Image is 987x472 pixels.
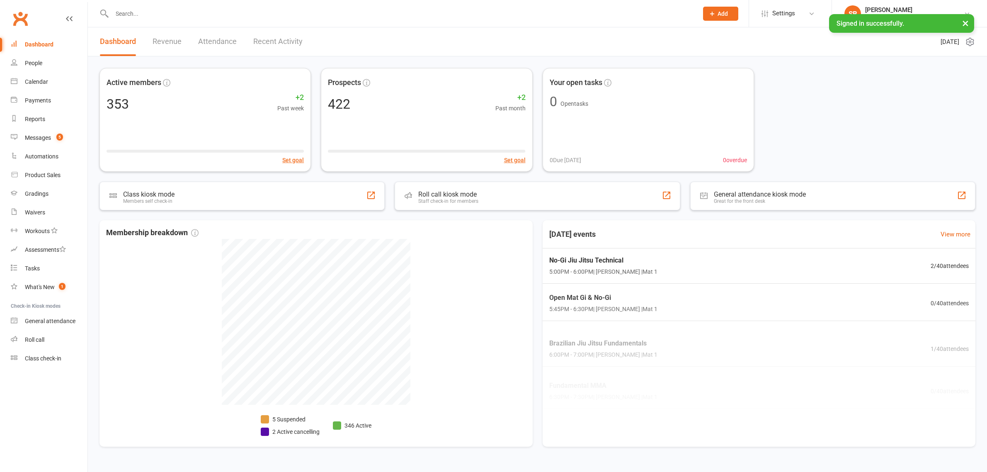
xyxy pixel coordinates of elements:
span: 5 [56,134,63,141]
a: Messages 5 [11,129,87,147]
a: Payments [11,91,87,110]
div: [PERSON_NAME] [865,6,964,14]
div: Roll call [25,336,44,343]
span: 0 / 40 attendees [931,299,969,308]
a: Product Sales [11,166,87,185]
a: Assessments [11,241,87,259]
div: Automations [25,153,58,160]
a: Dashboard [100,27,136,56]
span: Past month [495,104,526,113]
div: Assessments [25,246,66,253]
div: Waivers [25,209,45,216]
span: Your open tasks [550,77,602,89]
a: Recent Activity [253,27,303,56]
div: Roll call kiosk mode [418,190,478,198]
span: Membership breakdown [106,227,199,239]
span: Add [718,10,728,17]
div: 422 [328,97,350,111]
a: Dashboard [11,35,87,54]
a: Clubworx [10,8,31,29]
span: [DATE] [941,37,959,47]
span: Brazilian Jiu Jitsu Fundamentals [549,338,657,349]
div: Dashboard [25,41,53,48]
a: Revenue [153,27,182,56]
button: Set goal [504,156,526,165]
a: Automations [11,147,87,166]
div: Product Sales [25,172,61,178]
span: 0 overdue [723,156,747,165]
span: Settings [772,4,795,23]
li: 2 Active cancelling [261,427,320,436]
span: Active members [107,77,161,89]
div: Great for the front desk [714,198,806,204]
span: Prospects [328,77,361,89]
div: What's New [25,284,55,290]
div: Gradings [25,190,49,197]
div: Calendar [25,78,48,85]
a: Calendar [11,73,87,91]
div: [PERSON_NAME] Humaita Bankstown [865,14,964,21]
span: +2 [277,92,304,104]
span: 1 / 40 attendees [931,344,969,353]
span: Open Mat Gi & No-Gi [549,292,657,303]
div: SB [844,5,861,22]
a: What's New1 [11,278,87,297]
a: Class kiosk mode [11,349,87,368]
a: View more [941,229,970,239]
button: Add [703,7,738,21]
div: Messages [25,134,51,141]
a: General attendance kiosk mode [11,312,87,331]
span: 6:30PM - 7:30PM | [PERSON_NAME] | Mat 1 [549,393,657,402]
div: General attendance kiosk mode [714,190,806,198]
li: 346 Active [333,421,371,430]
a: Reports [11,110,87,129]
span: 5:45PM - 6:30PM | [PERSON_NAME] | Mat 1 [549,304,657,314]
span: 0 / 40 attendees [931,387,969,396]
span: 2 / 40 attendees [931,261,969,270]
span: Open tasks [560,100,588,107]
span: +2 [495,92,526,104]
button: Set goal [282,156,304,165]
span: 5:00PM - 6:00PM | [PERSON_NAME] | Mat 1 [549,267,657,276]
span: No-Gi Jiu Jitsu Technical [549,255,657,266]
div: People [25,60,42,66]
div: Payments [25,97,51,104]
span: 0 Due [DATE] [550,156,581,165]
div: Workouts [25,228,50,234]
div: 353 [107,97,129,111]
div: Class kiosk mode [123,190,175,198]
span: Past week [277,104,304,113]
h3: [DATE] events [543,227,602,242]
a: Gradings [11,185,87,203]
span: 1 [59,283,65,290]
input: Search... [109,8,692,19]
a: Waivers [11,203,87,222]
span: 6:00PM - 7:00PM | [PERSON_NAME] | Mat 1 [549,350,657,360]
a: People [11,54,87,73]
button: × [958,14,973,32]
div: Staff check-in for members [418,198,478,204]
div: Members self check-in [123,198,175,204]
div: Class check-in [25,355,61,362]
div: General attendance [25,318,75,324]
span: Signed in successfully. [837,19,904,27]
li: 5 Suspended [261,415,320,424]
a: Tasks [11,259,87,278]
span: Fundamental MMA [549,380,657,391]
div: 0 [550,95,557,108]
a: Roll call [11,331,87,349]
a: Workouts [11,222,87,241]
a: Attendance [198,27,237,56]
div: Tasks [25,265,40,272]
div: Reports [25,116,45,122]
